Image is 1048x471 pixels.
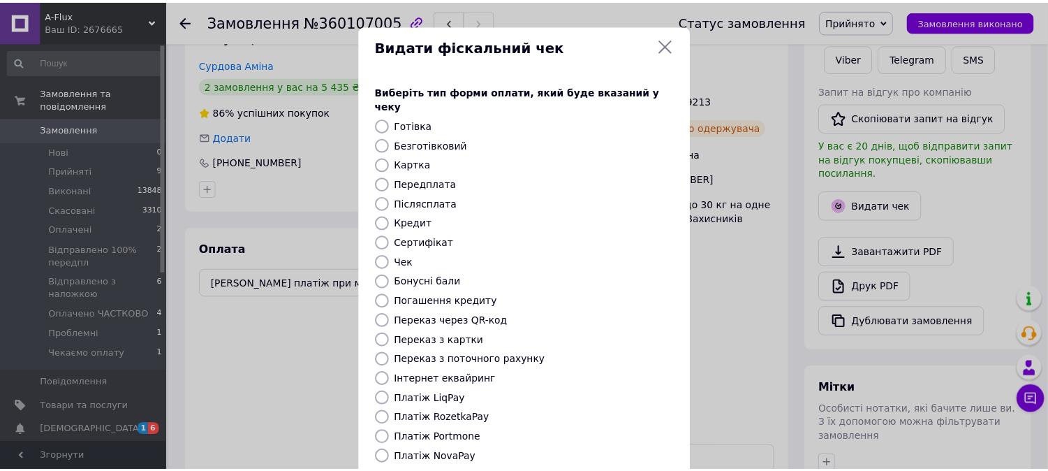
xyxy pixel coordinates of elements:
[399,256,418,268] label: Чек
[399,354,551,365] label: Переказ з поточного рахунку
[399,276,466,287] label: Бонусні бали
[399,296,503,307] label: Погашення кредиту
[399,374,501,385] label: Інтернет еквайринг
[399,315,513,326] label: Переказ через QR-код
[399,217,436,229] label: Кредит
[379,86,667,111] span: Виберіть тип форми оплати, який буде вказаний у чеку
[399,237,459,248] label: Сертифікат
[399,413,494,424] label: Платіж RozetkaPay
[399,178,462,189] label: Передплата
[399,119,436,131] label: Готівка
[399,139,472,150] label: Безготівковий
[399,159,436,170] label: Картка
[399,433,486,444] label: Платіж Portmone
[399,452,481,463] label: Платіж NovaPay
[399,393,470,405] label: Платіж LiqPay
[379,36,658,57] span: Видати фіскальний чек
[399,335,489,346] label: Переказ з картки
[399,198,462,209] label: Післясплата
